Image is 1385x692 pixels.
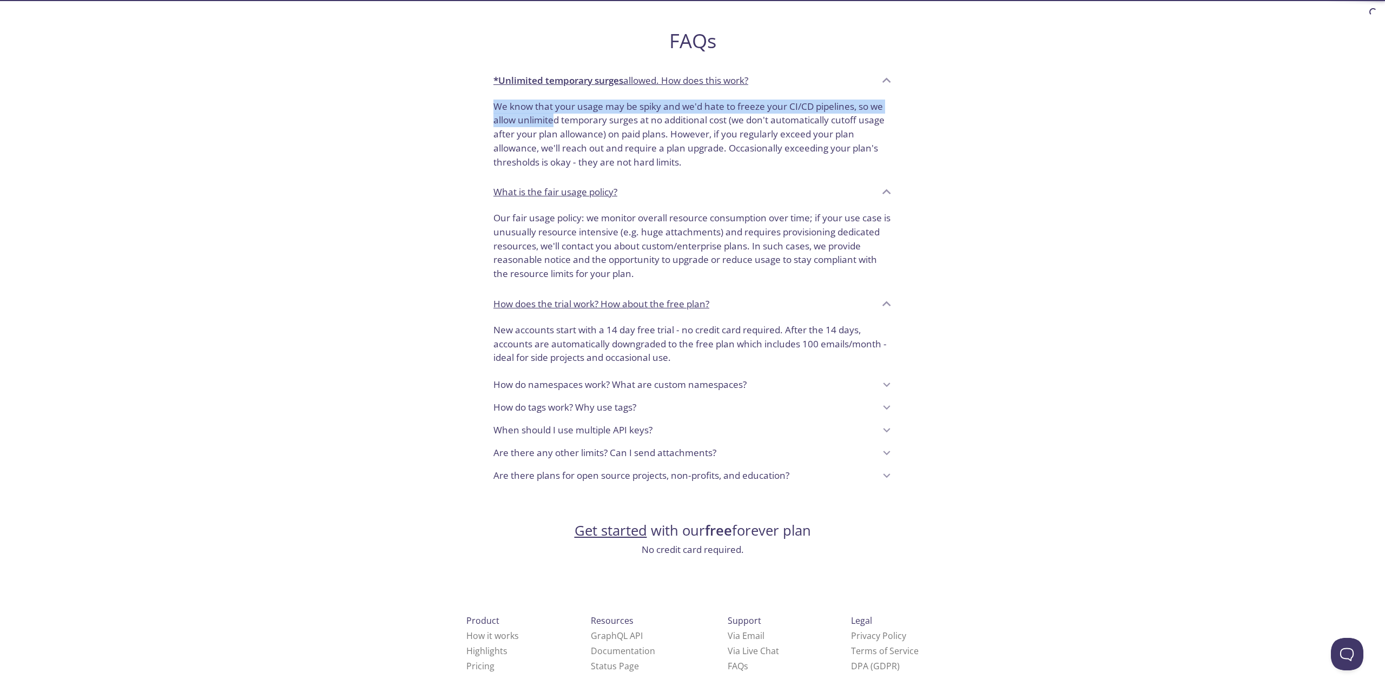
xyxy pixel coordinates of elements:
p: allowed. How does this work? [493,74,748,88]
div: When should I use multiple API keys? [485,419,900,441]
span: Resources [591,615,634,627]
p: What is the fair usage policy? [493,185,617,199]
div: Are there any other limits? Can I send attachments? [485,441,900,464]
div: How does the trial work? How about the free plan? [485,289,900,319]
a: How it works [466,630,519,642]
h2: with our forever plan [575,522,811,540]
div: How do namespaces work? What are custom namespaces? [485,373,900,396]
a: Terms of Service [851,645,919,657]
div: How does the trial work? How about the free plan? [485,319,900,373]
a: DPA (GDPR) [851,660,900,672]
p: How do namespaces work? What are custom namespaces? [493,378,747,392]
a: Get started [575,521,647,540]
p: How do tags work? Why use tags? [493,400,636,414]
a: Privacy Policy [851,630,906,642]
a: GraphQL API [591,630,643,642]
div: *Unlimited temporary surgesallowed. How does this work? [485,207,900,289]
a: Via Live Chat [728,645,779,657]
p: Are there any other limits? Can I send attachments? [493,446,716,460]
p: We know that your usage may be spiky and we'd hate to freeze your CI/CD pipelines, so we allow un... [493,100,892,169]
div: How do tags work? Why use tags? [485,396,900,419]
div: What is the fair usage policy? [485,177,900,207]
div: Are there plans for open source projects, non-profits, and education? [485,464,900,487]
iframe: Help Scout Beacon - Open [1331,638,1363,670]
h2: FAQs [485,29,900,53]
p: Our fair usage policy: we monitor overall resource consumption over time; if your use case is unu... [493,211,892,281]
a: Documentation [591,645,655,657]
div: *Unlimited temporary surgesallowed. How does this work? [485,66,900,95]
a: Via Email [728,630,764,642]
a: Highlights [466,645,507,657]
p: New accounts start with a 14 day free trial - no credit card required. After the 14 days, account... [493,323,892,365]
p: Are there plans for open source projects, non-profits, and education? [493,469,789,483]
a: FAQ [728,660,748,672]
p: How does the trial work? How about the free plan? [493,297,709,311]
span: s [744,660,748,672]
div: *Unlimited temporary surgesallowed. How does this work? [485,95,900,178]
span: Legal [851,615,872,627]
a: Status Page [591,660,639,672]
a: Pricing [466,660,494,672]
span: Support [728,615,761,627]
strong: *Unlimited temporary surges [493,74,623,87]
p: When should I use multiple API keys? [493,423,652,437]
span: Product [466,615,499,627]
strong: free [705,521,732,540]
h3: No credit card required. [575,543,811,557]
